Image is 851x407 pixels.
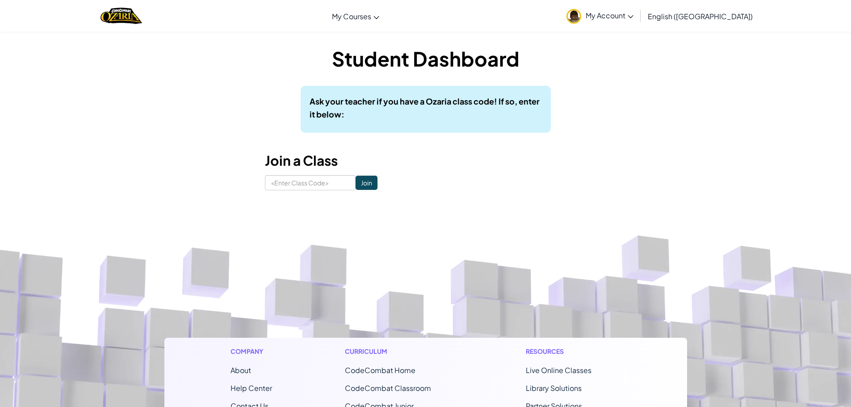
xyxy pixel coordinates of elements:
h1: Company [231,347,272,356]
img: avatar [566,9,581,24]
b: Ask your teacher if you have a Ozaria class code! If so, enter it below: [310,96,540,119]
span: My Courses [332,12,371,21]
a: CodeCombat Classroom [345,383,431,393]
h1: Resources [526,347,621,356]
h3: Join a Class [265,151,587,171]
h1: Student Dashboard [265,45,587,72]
a: My Account [562,2,638,30]
a: Library Solutions [526,383,582,393]
a: About [231,365,251,375]
span: CodeCombat Home [345,365,415,375]
input: Join [356,176,377,190]
a: Live Online Classes [526,365,591,375]
span: My Account [586,11,633,20]
h1: Curriculum [345,347,453,356]
img: Home [101,7,142,25]
a: Help Center [231,383,272,393]
a: Ozaria by CodeCombat logo [101,7,142,25]
a: My Courses [327,4,384,28]
input: <Enter Class Code> [265,175,356,190]
span: English ([GEOGRAPHIC_DATA]) [648,12,753,21]
a: English ([GEOGRAPHIC_DATA]) [643,4,757,28]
